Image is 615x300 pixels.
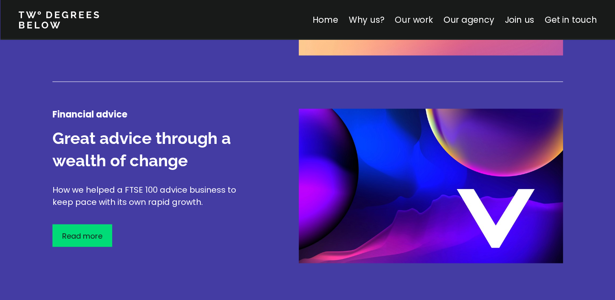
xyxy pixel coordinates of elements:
[52,127,239,171] h3: Great advice through a wealth of change
[348,14,384,26] a: Why us?
[312,14,338,26] a: Home
[545,14,597,26] a: Get in touch
[52,183,239,208] p: How we helped a FTSE 100 advice business to keep pace with its own rapid growth.
[443,14,494,26] a: Our agency
[504,14,534,26] a: Join us
[52,109,239,121] h4: Financial advice
[62,230,102,241] p: Read more
[395,14,432,26] a: Our work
